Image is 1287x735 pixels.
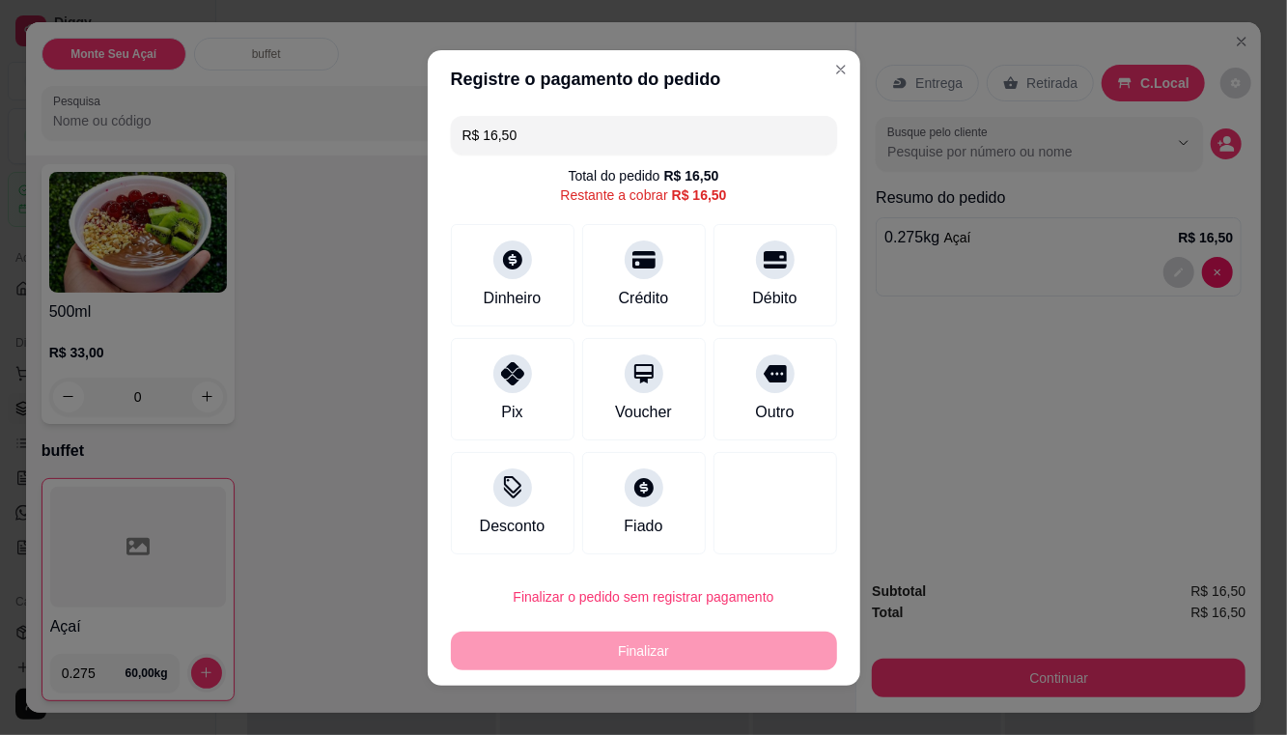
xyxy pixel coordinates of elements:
input: Ex.: hambúrguer de cordeiro [462,116,825,155]
div: Desconto [480,515,546,538]
div: R$ 16,50 [664,166,719,185]
div: Débito [752,287,797,310]
div: Crédito [619,287,669,310]
div: Fiado [624,515,662,538]
div: Restante a cobrar [560,185,726,205]
button: Finalizar o pedido sem registrar pagamento [451,578,837,616]
header: Registre o pagamento do pedido [428,50,860,108]
div: Total do pedido [569,166,719,185]
div: R$ 16,50 [672,185,727,205]
div: Voucher [615,401,672,424]
div: Dinheiro [484,287,542,310]
div: Outro [755,401,794,424]
div: Pix [501,401,522,424]
button: Close [825,54,856,85]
